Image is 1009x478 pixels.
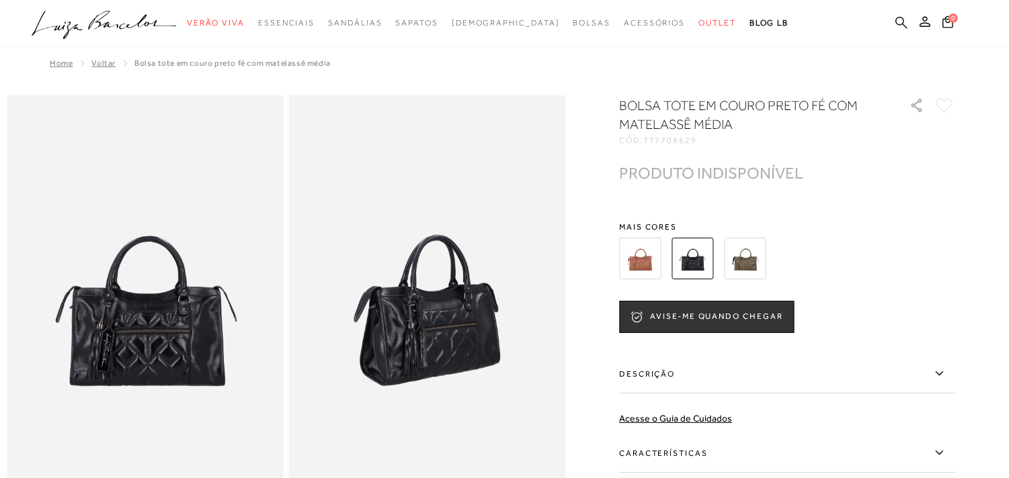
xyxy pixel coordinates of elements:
[258,18,315,28] span: Essenciais
[619,223,955,231] span: Mais cores
[624,18,685,28] span: Acessórios
[698,11,736,36] a: categoryNavScreenReaderText
[134,58,331,68] span: BOLSA TOTE EM COURO PRETO FÉ COM MATELASSÊ MÉDIA
[750,11,789,36] a: BLOG LB
[624,11,685,36] a: categoryNavScreenReaderText
[750,18,789,28] span: BLOG LB
[187,11,245,36] a: categoryNavScreenReaderText
[258,11,315,36] a: categoryNavScreenReaderText
[452,18,560,28] span: [DEMOGRAPHIC_DATA]
[672,238,713,279] img: BOLSA TOTE EM COURO PRETO FÉ COM MATELASSÊ MÉDIA
[619,136,888,144] div: CÓD:
[619,238,661,279] img: BOLSA TOTE EM COURO CARAMELO COM MATELASSÊ MÉDIA
[619,413,732,424] a: Acesse o Guia de Cuidados
[619,354,955,393] label: Descrição
[395,11,438,36] a: categoryNavScreenReaderText
[395,18,438,28] span: Sapatos
[573,18,610,28] span: Bolsas
[573,11,610,36] a: categoryNavScreenReaderText
[187,18,245,28] span: Verão Viva
[698,18,736,28] span: Outlet
[724,238,766,279] img: BOLSA TOTE EM COURO VERDE TOMILHO COM MATELASSÊ MÉDIA
[50,58,73,68] a: Home
[619,434,955,473] label: Características
[91,58,116,68] a: Voltar
[938,15,957,33] button: 0
[643,136,697,145] span: 777708629
[619,301,794,333] button: AVISE-ME QUANDO CHEGAR
[328,18,382,28] span: Sandálias
[619,96,871,134] h1: BOLSA TOTE EM COURO PRETO FÉ COM MATELASSÊ MÉDIA
[452,11,560,36] a: noSubCategoriesText
[949,13,958,23] span: 0
[619,166,803,180] div: PRODUTO INDISPONÍVEL
[328,11,382,36] a: categoryNavScreenReaderText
